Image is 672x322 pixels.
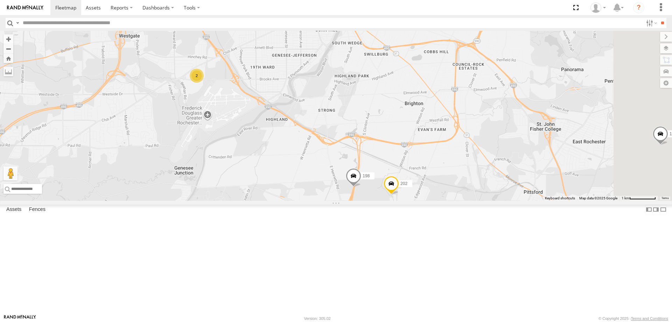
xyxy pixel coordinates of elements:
[598,316,668,321] div: © Copyright 2025 -
[4,315,36,322] a: Visit our Website
[588,2,608,13] div: David Steen
[631,316,668,321] a: Terms and Conditions
[579,196,617,200] span: Map data ©2025 Google
[3,166,17,180] button: Drag Pegman onto the map to open Street View
[643,18,658,28] label: Search Filter Options
[304,316,331,321] div: Version: 305.02
[363,173,370,178] span: 198
[7,5,43,10] img: rand-logo.svg
[3,44,13,54] button: Zoom out
[619,196,658,201] button: Map Scale: 1 km per 72 pixels
[660,78,672,88] label: Map Settings
[660,205,667,215] label: Hide Summary Table
[26,205,49,214] label: Fences
[622,196,629,200] span: 1 km
[645,205,652,215] label: Dock Summary Table to the Left
[15,18,20,28] label: Search Query
[190,69,204,83] div: 2
[3,205,25,214] label: Assets
[633,2,644,13] i: ?
[545,196,575,201] button: Keyboard shortcuts
[3,54,13,63] button: Zoom Home
[3,34,13,44] button: Zoom in
[3,67,13,76] label: Measure
[661,197,669,200] a: Terms
[400,181,407,186] span: 202
[652,205,659,215] label: Dock Summary Table to the Right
